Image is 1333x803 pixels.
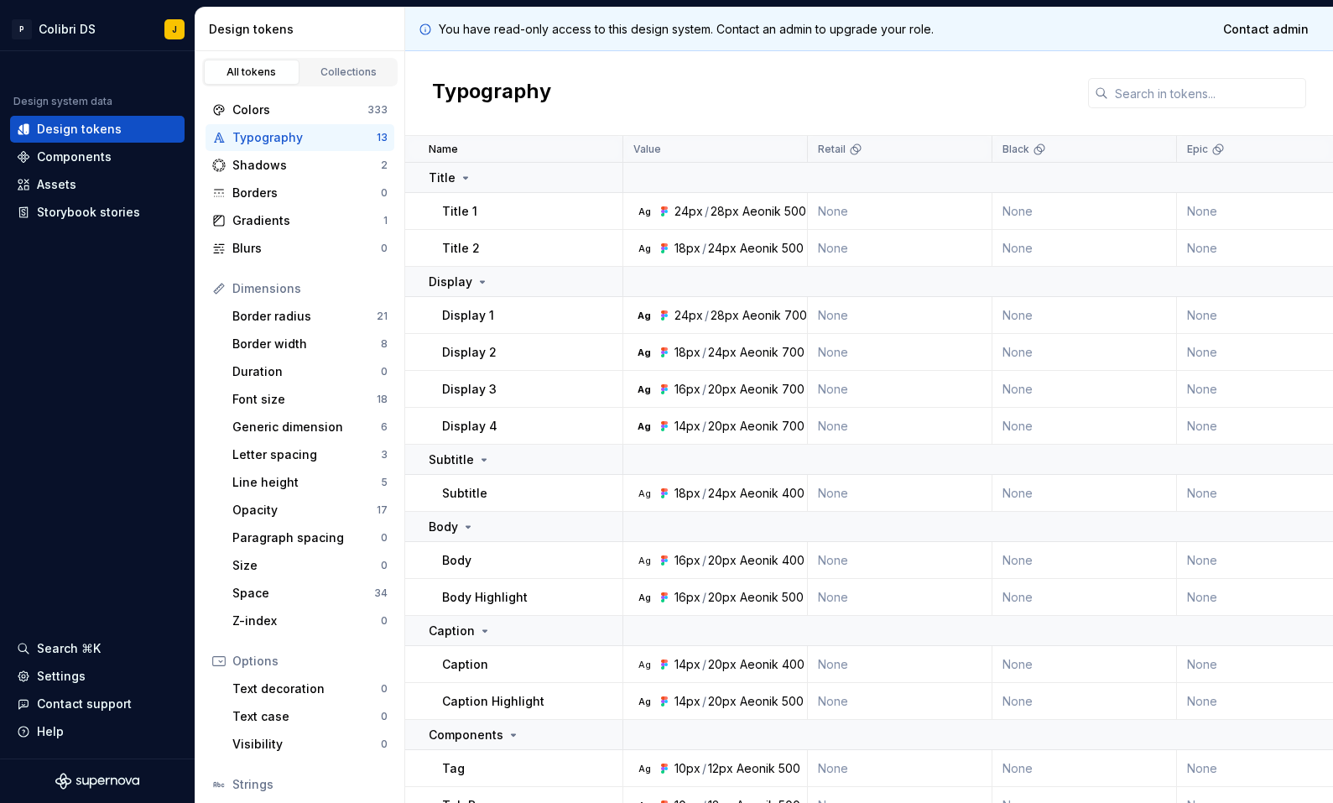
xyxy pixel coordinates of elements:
[381,710,388,723] div: 0
[429,143,458,156] p: Name
[674,656,700,673] div: 14px
[808,475,992,512] td: None
[638,591,651,604] div: Ag
[226,607,394,634] a: Z-index0
[37,696,132,712] div: Contact support
[37,149,112,165] div: Components
[209,21,398,38] div: Design tokens
[705,203,709,220] div: /
[702,656,706,673] div: /
[638,309,651,322] div: Ag
[638,658,651,671] div: Ag
[711,203,739,220] div: 28px
[782,589,804,606] div: 500
[702,760,706,777] div: /
[742,203,781,220] div: Aeonik
[367,103,388,117] div: 333
[226,552,394,579] a: Size0
[708,656,737,673] div: 20px
[226,524,394,551] a: Paragraph spacing0
[429,274,472,290] p: Display
[10,116,185,143] a: Design tokens
[429,519,458,535] p: Body
[674,240,700,257] div: 18px
[992,475,1177,512] td: None
[442,203,477,220] p: Title 1
[37,668,86,685] div: Settings
[377,131,388,144] div: 13
[232,157,381,174] div: Shadows
[206,235,394,262] a: Blurs0
[442,760,465,777] p: Tag
[782,381,804,398] div: 700
[226,386,394,413] a: Font size18
[381,365,388,378] div: 0
[708,381,737,398] div: 20px
[10,718,185,745] button: Help
[37,204,140,221] div: Storybook stories
[442,307,494,324] p: Display 1
[37,121,122,138] div: Design tokens
[232,308,377,325] div: Border radius
[12,19,32,39] div: P
[782,485,804,502] div: 400
[740,485,778,502] div: Aeonik
[782,240,804,257] div: 500
[711,307,739,324] div: 28px
[992,579,1177,616] td: None
[232,212,383,229] div: Gradients
[442,344,497,361] p: Display 2
[638,383,651,396] div: Ag
[10,691,185,717] button: Contact support
[992,646,1177,683] td: None
[638,346,651,359] div: Ag
[808,542,992,579] td: None
[226,675,394,702] a: Text decoration0
[740,344,778,361] div: Aeonik
[808,230,992,267] td: None
[232,363,381,380] div: Duration
[442,693,544,710] p: Caption Highlight
[674,418,700,435] div: 14px
[708,693,737,710] div: 20px
[702,344,706,361] div: /
[442,418,497,435] p: Display 4
[10,171,185,198] a: Assets
[784,203,806,220] div: 500
[740,656,778,673] div: Aeonik
[232,102,367,118] div: Colors
[442,485,487,502] p: Subtitle
[232,529,381,546] div: Paragraph spacing
[674,589,700,606] div: 16px
[381,614,388,628] div: 0
[702,552,706,569] div: /
[740,589,778,606] div: Aeonik
[442,240,480,257] p: Title 2
[778,760,800,777] div: 500
[782,552,804,569] div: 400
[708,760,733,777] div: 12px
[992,542,1177,579] td: None
[232,185,381,201] div: Borders
[232,708,381,725] div: Text case
[37,176,76,193] div: Assets
[702,418,706,435] div: /
[381,738,388,751] div: 0
[638,420,651,433] div: Ag
[992,408,1177,445] td: None
[232,776,388,793] div: Strings
[708,552,737,569] div: 20px
[10,635,185,662] button: Search ⌘K
[737,760,775,777] div: Aeonik
[226,414,394,441] a: Generic dimension6
[784,307,807,324] div: 700
[674,344,700,361] div: 18px
[226,580,394,607] a: Space34
[702,485,706,502] div: /
[210,65,294,79] div: All tokens
[1212,14,1320,44] a: Contact admin
[381,559,388,572] div: 0
[702,693,706,710] div: /
[992,193,1177,230] td: None
[674,693,700,710] div: 14px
